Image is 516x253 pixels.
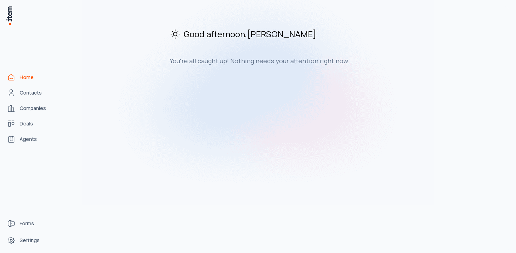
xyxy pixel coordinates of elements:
a: Contacts [4,86,58,100]
a: Forms [4,216,58,231]
span: Companies [20,105,46,112]
img: Item Brain Logo [6,6,13,26]
a: deals [4,117,58,131]
a: Agents [4,132,58,146]
span: Settings [20,237,40,244]
span: Contacts [20,89,42,96]
a: Companies [4,101,58,115]
h3: You're all caught up! Nothing needs your attention right now. [170,57,405,65]
span: Agents [20,136,37,143]
span: Forms [20,220,34,227]
h2: Good afternoon , [PERSON_NAME] [170,28,405,40]
a: Home [4,70,58,84]
span: Home [20,74,34,81]
a: Settings [4,233,58,247]
span: Deals [20,120,33,127]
